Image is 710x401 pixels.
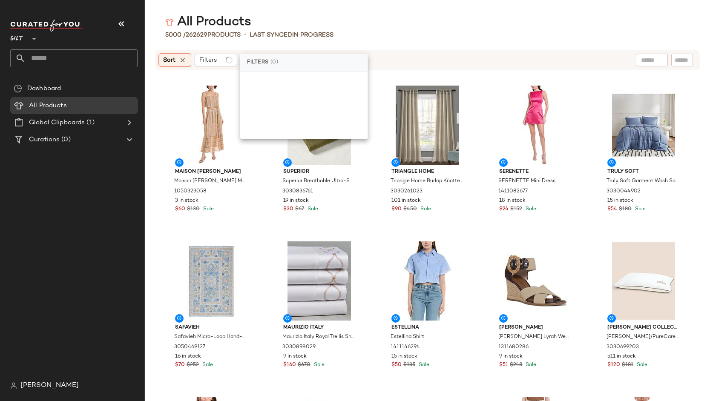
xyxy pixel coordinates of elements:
[498,344,529,351] span: 1311680286
[510,361,522,369] span: $248
[499,361,508,369] span: $51
[391,197,421,205] span: 101 in stock
[283,168,356,176] span: Superior
[201,206,214,212] span: Sale
[385,241,471,321] img: 1411146294_RLLATH.jpg
[298,361,310,369] span: $670
[635,362,647,368] span: Sale
[168,241,254,321] img: 3050469127_RLLATH.jpg
[283,324,356,332] span: Maurizio Italy
[607,333,679,341] span: [PERSON_NAME]/PureCare Wool-Filled Pillow
[391,344,420,351] span: 1411146294
[165,18,174,26] img: svg%3e
[20,381,79,391] span: [PERSON_NAME]
[244,30,246,40] span: •
[619,206,632,213] span: $180
[250,31,333,40] p: Last synced
[391,333,424,341] span: Estellina Shirt
[165,14,251,31] div: All Products
[391,168,464,176] span: Triangle Home
[607,188,641,195] span: 3030044902
[498,188,528,195] span: 1411082677
[240,54,368,72] div: Filters
[10,20,83,32] img: cfy_white_logo.C9jOOHJF.svg
[498,333,571,341] span: [PERSON_NAME] Lyrah Wedge Sandal
[601,241,687,321] img: 3030699203_RLLATH.jpg
[85,118,94,128] span: (1)
[60,135,70,145] span: (0)
[165,31,241,40] div: Products
[607,361,620,369] span: $120
[499,353,523,361] span: 9 in stock
[403,206,417,213] span: $450
[14,84,22,93] img: svg%3e
[391,206,402,213] span: $90
[282,178,355,185] span: Superior Breathable Ultra-Soft All-Season Diamond Cotton Blanket
[524,362,536,368] span: Sale
[27,84,61,94] span: Dashboard
[168,86,254,165] img: 1050323058_RLLATH.jpg
[306,206,318,212] span: Sale
[391,188,423,195] span: 3030261023
[607,344,639,351] span: 3030699203
[175,353,201,361] span: 16 in stock
[312,362,325,368] span: Sale
[292,32,333,38] span: In Progress
[391,324,464,332] span: ESTELLINA
[419,206,431,212] span: Sale
[622,361,633,369] span: $181
[524,206,536,212] span: Sale
[492,241,578,321] img: 1311680286_RLLATH.jpg
[498,178,555,185] span: SERENETTE Mini Dress
[175,206,185,213] span: $60
[391,178,463,185] span: Triangle Home Burlap Knotted Tab Top Window Curtain Panels
[607,353,636,361] span: 511 in stock
[391,353,417,361] span: 15 in stock
[633,206,646,212] span: Sale
[174,344,205,351] span: 3050469127
[187,206,200,213] span: $130
[282,188,313,195] span: 3030836761
[199,56,217,65] span: Filters
[283,353,307,361] span: 9 in stock
[510,206,522,213] span: $152
[187,361,199,369] span: $252
[270,59,279,66] span: (0)
[10,382,17,389] img: svg%3e
[492,86,578,165] img: 1411082677_RLLATH.jpg
[276,241,362,321] img: 3030898029_RLLATH.jpg
[174,188,207,195] span: 1050323058
[283,197,309,205] span: 19 in stock
[499,197,526,205] span: 18 in stock
[165,32,186,38] span: 5000 /
[295,206,304,213] span: $67
[201,362,213,368] span: Sale
[283,361,296,369] span: $160
[403,361,415,369] span: $135
[282,344,316,351] span: 3030898029
[175,168,247,176] span: Maison [PERSON_NAME]
[499,206,509,213] span: $24
[601,86,687,165] img: 3030044902_RLLATH.jpg
[174,333,247,341] span: Safavieh Micro-Loop Hand-Tufted Rug
[607,324,680,332] span: [PERSON_NAME] Collection by Purecare
[175,324,247,332] span: Safavieh
[163,56,175,65] span: Sort
[607,178,679,185] span: Truly Soft Garment Wash Solid Comforter Set
[499,324,572,332] span: [PERSON_NAME]
[174,178,247,185] span: Maison [PERSON_NAME] Maxi Dress
[283,206,293,213] span: $30
[499,168,572,176] span: SERENETTE
[607,206,617,213] span: $54
[29,135,60,145] span: Curations
[186,32,207,38] span: 262629
[391,361,402,369] span: $50
[29,118,85,128] span: Global Clipboards
[607,168,680,176] span: Truly Soft
[417,362,429,368] span: Sale
[10,29,24,44] span: Gilt
[175,361,185,369] span: $70
[29,101,67,111] span: All Products
[175,197,198,205] span: 3 in stock
[385,86,471,165] img: 3030261023_RLLATH.jpg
